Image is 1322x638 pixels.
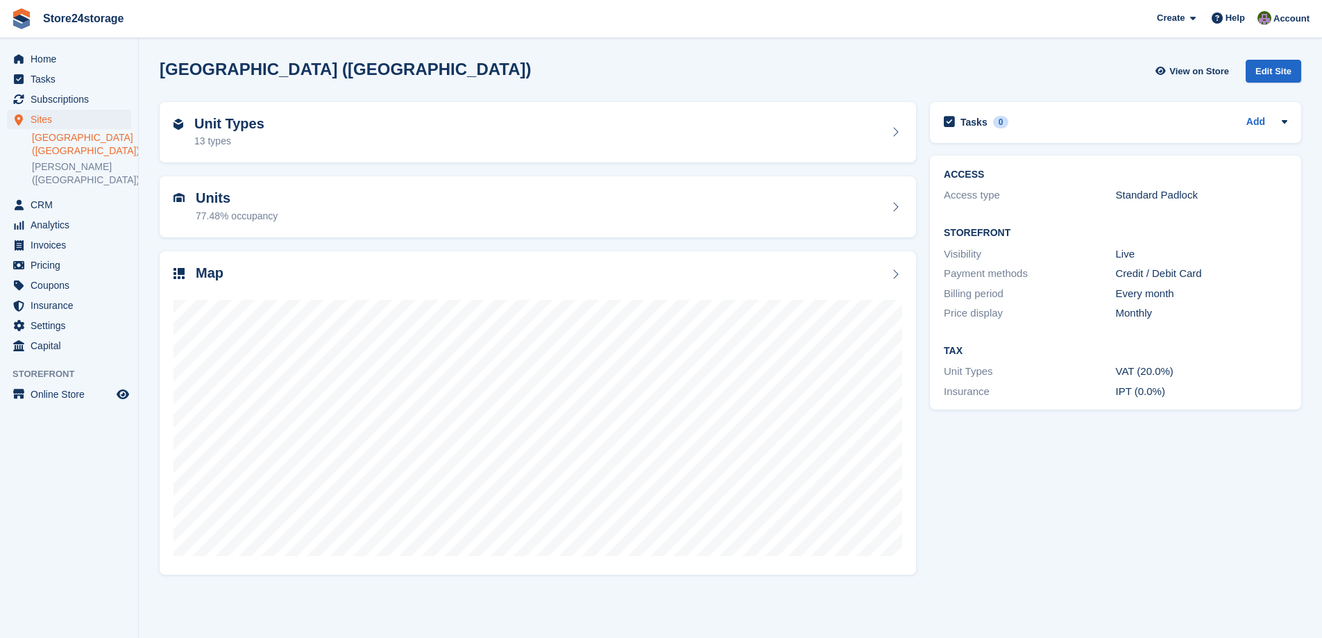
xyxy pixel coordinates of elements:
[32,131,131,158] a: [GEOGRAPHIC_DATA] ([GEOGRAPHIC_DATA])
[1157,11,1185,25] span: Create
[7,235,131,255] a: menu
[173,193,185,203] img: unit-icn-7be61d7bf1b0ce9d3e12c5938cc71ed9869f7b940bace4675aadf7bd6d80202e.svg
[944,228,1287,239] h2: Storefront
[194,116,264,132] h2: Unit Types
[31,385,114,404] span: Online Store
[7,195,131,215] a: menu
[1116,187,1287,203] div: Standard Padlock
[173,119,183,130] img: unit-type-icn-2b2737a686de81e16bb02015468b77c625bbabd49415b5ef34ead5e3b44a266d.svg
[7,336,131,355] a: menu
[1116,364,1287,380] div: VAT (20.0%)
[1246,115,1265,131] a: Add
[12,367,138,381] span: Storefront
[1153,60,1235,83] a: View on Store
[31,255,114,275] span: Pricing
[1226,11,1245,25] span: Help
[960,116,988,128] h2: Tasks
[1116,266,1287,282] div: Credit / Debit Card
[7,49,131,69] a: menu
[1257,11,1271,25] img: Jane Welch
[31,69,114,89] span: Tasks
[196,190,278,206] h2: Units
[944,169,1287,181] h2: ACCESS
[11,8,32,29] img: stora-icon-8386f47178a22dfd0bd8f6a31ec36ba5ce8667c1dd55bd0f319d3a0aa187defe.svg
[944,266,1115,282] div: Payment methods
[7,385,131,404] a: menu
[31,296,114,315] span: Insurance
[1116,246,1287,262] div: Live
[993,116,1009,128] div: 0
[7,255,131,275] a: menu
[944,384,1115,400] div: Insurance
[31,215,114,235] span: Analytics
[31,276,114,295] span: Coupons
[944,305,1115,321] div: Price display
[944,286,1115,302] div: Billing period
[944,364,1115,380] div: Unit Types
[37,7,130,30] a: Store24storage
[7,316,131,335] a: menu
[173,268,185,279] img: map-icn-33ee37083ee616e46c38cad1a60f524a97daa1e2b2c8c0bc3eb3415660979fc1.svg
[1116,384,1287,400] div: IPT (0.0%)
[1116,305,1287,321] div: Monthly
[196,265,223,281] h2: Map
[196,209,278,224] div: 77.48% occupancy
[7,296,131,315] a: menu
[7,69,131,89] a: menu
[31,90,114,109] span: Subscriptions
[160,60,532,78] h2: [GEOGRAPHIC_DATA] ([GEOGRAPHIC_DATA])
[160,251,916,576] a: Map
[31,235,114,255] span: Invoices
[160,102,916,163] a: Unit Types 13 types
[944,187,1115,203] div: Access type
[1169,65,1229,78] span: View on Store
[1246,60,1301,88] a: Edit Site
[7,276,131,295] a: menu
[31,195,114,215] span: CRM
[1116,286,1287,302] div: Every month
[32,160,131,187] a: [PERSON_NAME] ([GEOGRAPHIC_DATA])
[160,176,916,237] a: Units 77.48% occupancy
[7,110,131,129] a: menu
[115,386,131,403] a: Preview store
[1246,60,1301,83] div: Edit Site
[7,215,131,235] a: menu
[31,316,114,335] span: Settings
[194,134,264,149] div: 13 types
[31,336,114,355] span: Capital
[944,246,1115,262] div: Visibility
[7,90,131,109] a: menu
[1273,12,1310,26] span: Account
[31,49,114,69] span: Home
[31,110,114,129] span: Sites
[944,346,1287,357] h2: Tax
